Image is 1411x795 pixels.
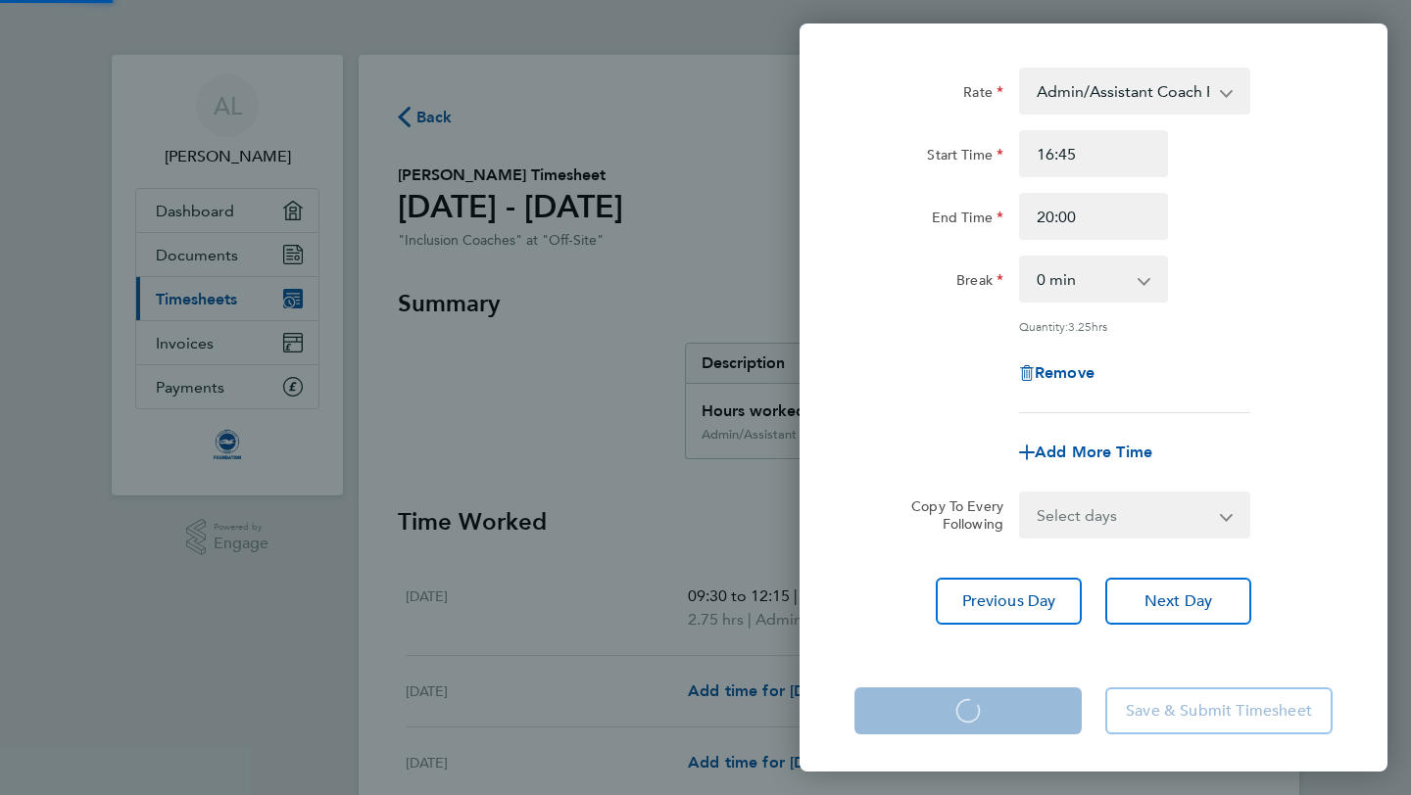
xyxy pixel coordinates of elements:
[1035,363,1095,382] span: Remove
[1019,193,1168,240] input: E.g. 18:00
[932,209,1003,232] label: End Time
[956,271,1003,295] label: Break
[1019,130,1168,177] input: E.g. 08:00
[1144,591,1212,611] span: Next Day
[936,578,1082,625] button: Previous Day
[1019,318,1250,334] div: Quantity: hrs
[896,497,1003,533] label: Copy To Every Following
[1019,365,1095,381] button: Remove
[1068,318,1092,334] span: 3.25
[963,83,1003,107] label: Rate
[1035,443,1152,461] span: Add More Time
[962,591,1056,611] span: Previous Day
[927,146,1003,169] label: Start Time
[1105,578,1251,625] button: Next Day
[1019,444,1152,460] button: Add More Time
